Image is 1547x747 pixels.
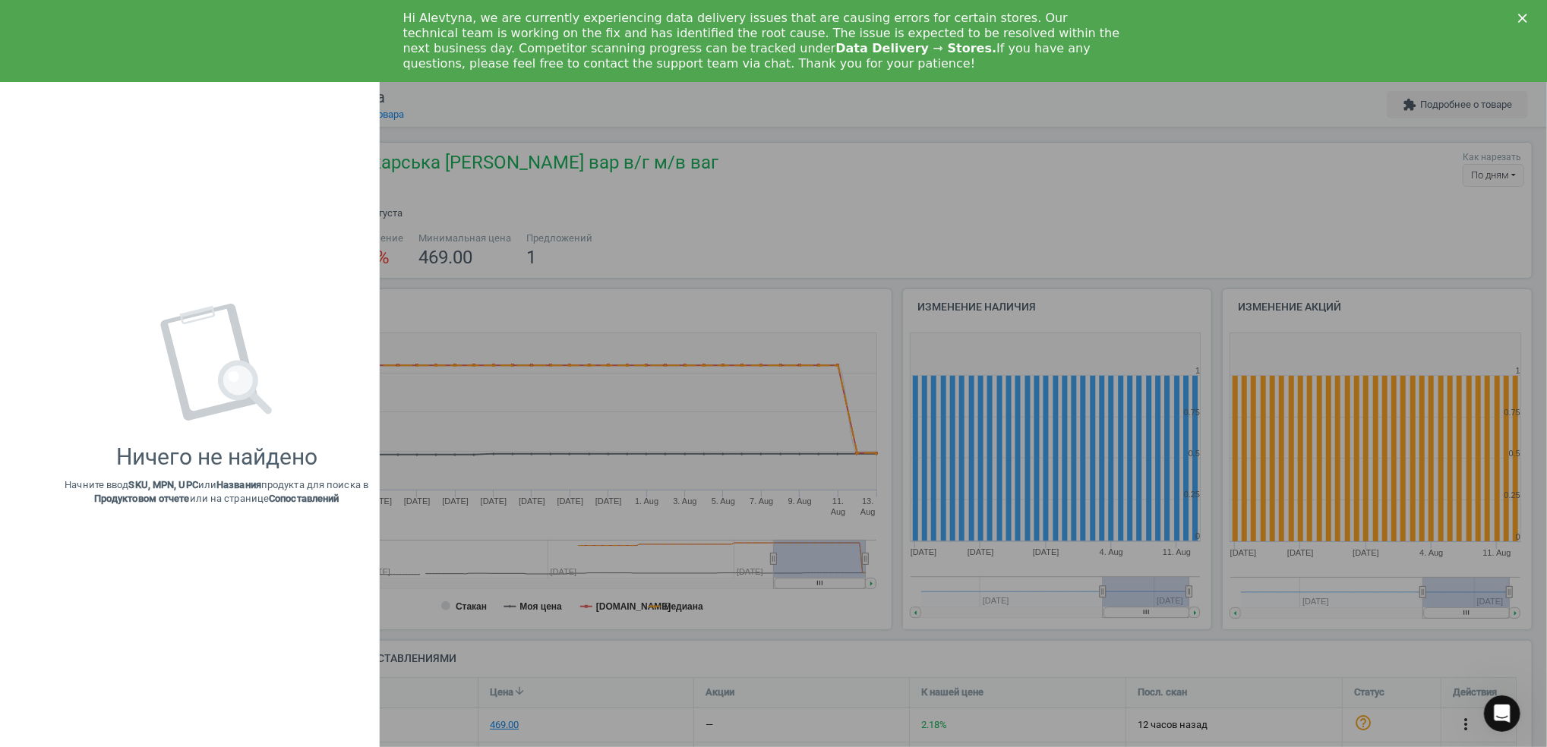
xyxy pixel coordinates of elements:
[269,493,339,504] strong: Сопоставлений
[835,41,996,55] b: Data Delivery ⇾ Stores.
[94,493,190,504] strong: Продуктовом отчете
[1518,14,1533,23] div: Закрити
[403,11,1120,71] div: Hi Alevtyna, we are currently experiencing data delivery issues that are causing errors for certa...
[65,478,368,506] p: Начните ввод или продукта для поиска в или на странице
[116,443,317,471] div: Ничего не найдено
[128,479,197,490] strong: SKU, MPN, UPC
[216,479,261,490] strong: Названия
[1484,695,1520,732] iframe: Intercom live chat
